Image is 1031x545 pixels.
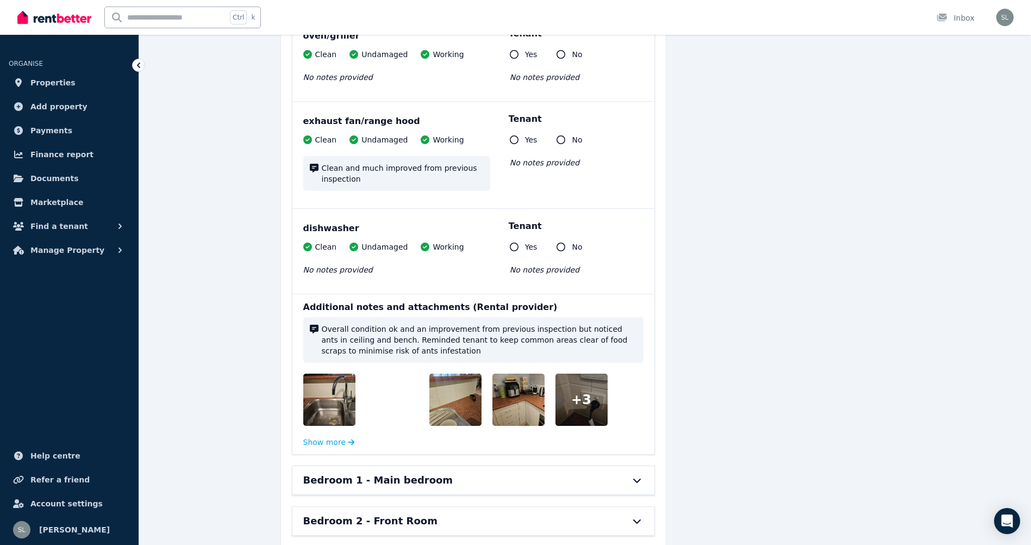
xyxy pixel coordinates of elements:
[30,244,104,257] span: Manage Property
[315,241,337,252] span: Clean
[433,49,464,60] span: Working
[429,374,499,426] img: 1000015788.jpg
[9,168,130,189] a: Documents
[9,144,130,165] a: Finance report
[30,76,76,89] span: Properties
[17,9,91,26] img: RentBetter
[9,445,130,467] a: Help centre
[361,134,408,145] span: Undamaged
[303,473,453,488] h6: Bedroom 1 - Main bedroom
[303,437,355,448] button: Show more
[30,497,103,510] span: Account settings
[13,521,30,538] img: Suraya Lavalette
[322,324,637,356] span: Overall condition ok and an improvement from previous inspection but noticed ants in ceiling and ...
[492,374,562,426] img: 1000015785.jpg
[251,13,255,22] span: k
[303,73,373,82] span: No notes provided
[361,241,408,252] span: Undamaged
[9,96,130,117] a: Add property
[30,148,93,161] span: Finance report
[9,239,130,261] button: Manage Property
[361,49,408,60] span: Undamaged
[30,196,83,209] span: Marketplace
[315,49,337,60] span: Clean
[433,241,464,252] span: Working
[525,241,538,252] span: Yes
[303,301,643,314] p: Additional notes and attachments (Rental provider)
[30,100,88,113] span: Add property
[30,449,80,462] span: Help centre
[30,220,88,233] span: Find a tenant
[572,241,582,252] span: No
[994,508,1020,534] div: Open Intercom Messenger
[510,73,579,82] span: No notes provided
[30,124,72,137] span: Payments
[936,13,974,23] div: Inbox
[9,120,130,141] a: Payments
[9,493,130,515] a: Account settings
[571,391,591,408] span: + 3
[39,523,110,536] span: [PERSON_NAME]
[303,513,438,529] h6: Bedroom 2 - Front Room
[315,134,337,145] span: Clean
[303,222,643,235] div: dishwasher
[303,29,643,42] div: oven/griller
[303,265,373,274] span: No notes provided
[525,134,538,145] span: Yes
[322,163,484,184] span: Clean and much improved from previous inspection
[9,215,130,237] button: Find a tenant
[9,60,43,67] span: ORGANISE
[509,220,542,233] p: Tenant
[9,191,130,213] a: Marketplace
[509,113,542,126] p: Tenant
[510,265,579,274] span: No notes provided
[9,469,130,491] a: Refer a friend
[433,134,464,145] span: Working
[230,10,247,24] span: Ctrl
[996,9,1014,26] img: Suraya Lavalette
[9,72,130,94] a: Properties
[510,158,579,167] span: No notes provided
[30,172,79,185] span: Documents
[30,473,90,486] span: Refer a friend
[572,49,582,60] span: No
[303,374,373,426] img: 1000015782.jpg
[366,374,436,426] img: 1000015791.jpg
[303,115,643,128] div: exhaust fan/range hood
[525,49,538,60] span: Yes
[572,134,582,145] span: No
